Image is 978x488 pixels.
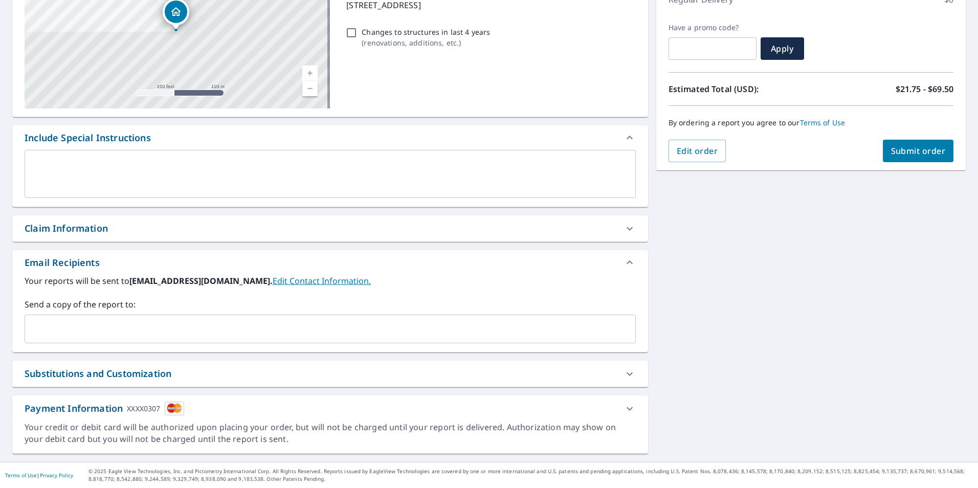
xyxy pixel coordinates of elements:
[165,402,184,415] img: cardImage
[25,298,636,310] label: Send a copy of the report to:
[669,140,726,162] button: Edit order
[25,402,184,415] div: Payment Information
[302,65,318,81] a: Current Level 17, Zoom In
[677,145,718,157] span: Edit order
[273,275,371,286] a: EditContactInfo
[129,275,273,286] b: [EMAIL_ADDRESS][DOMAIN_NAME].
[896,83,953,95] p: $21.75 - $69.50
[362,37,490,48] p: ( renovations, additions, etc. )
[761,37,804,60] button: Apply
[12,125,648,150] div: Include Special Instructions
[302,81,318,96] a: Current Level 17, Zoom Out
[12,215,648,241] div: Claim Information
[25,275,636,287] label: Your reports will be sent to
[25,367,171,381] div: Substitutions and Customization
[800,118,846,127] a: Terms of Use
[769,43,796,54] span: Apply
[5,472,37,479] a: Terms of Use
[25,256,100,270] div: Email Recipients
[883,140,954,162] button: Submit order
[88,468,973,483] p: © 2025 Eagle View Technologies, Inc. and Pictometry International Corp. All Rights Reserved. Repo...
[669,83,811,95] p: Estimated Total (USD):
[362,27,490,37] p: Changes to structures in last 4 years
[40,472,73,479] a: Privacy Policy
[25,131,151,145] div: Include Special Instructions
[12,250,648,275] div: Email Recipients
[127,402,160,415] div: XXXX0307
[25,422,636,445] div: Your credit or debit card will be authorized upon placing your order, but will not be charged unt...
[12,395,648,422] div: Payment InformationXXXX0307cardImage
[5,472,73,478] p: |
[12,361,648,387] div: Substitutions and Customization
[891,145,946,157] span: Submit order
[669,23,757,32] label: Have a promo code?
[25,221,108,235] div: Claim Information
[669,118,953,127] p: By ordering a report you agree to our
